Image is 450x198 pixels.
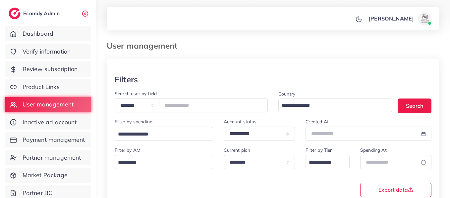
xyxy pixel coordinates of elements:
[115,127,213,141] div: Search for option
[279,100,384,111] input: Search for option
[23,83,60,91] span: Product Links
[116,129,204,139] input: Search for option
[418,12,431,25] img: avatar
[5,44,91,59] a: Verify information
[107,41,183,51] h3: User management
[5,168,91,183] a: Market Package
[5,26,91,41] a: Dashboard
[368,15,414,22] p: [PERSON_NAME]
[115,118,152,125] label: Filter by spending
[23,65,78,73] span: Review subscription
[5,61,91,77] a: Review subscription
[23,171,68,179] span: Market Package
[398,99,431,113] button: Search
[306,147,332,153] label: Filter by Tier
[5,79,91,95] a: Product Links
[278,91,295,97] label: Country
[23,10,61,17] h2: Ecomdy Admin
[378,187,413,192] span: Export data
[360,183,431,197] button: Export data
[23,47,71,56] span: Verify information
[23,153,81,162] span: Partner management
[307,158,341,168] input: Search for option
[115,90,157,97] label: Search user by field
[5,150,91,165] a: Partner management
[278,99,392,112] div: Search for option
[224,147,250,153] label: Current plan
[115,155,213,169] div: Search for option
[5,132,91,147] a: Payment management
[306,118,329,125] label: Created At
[9,8,61,19] a: logoEcomdy Admin
[365,12,434,25] a: [PERSON_NAME]avatar
[360,147,387,153] label: Spending At
[23,100,74,109] span: User management
[23,29,53,38] span: Dashboard
[9,8,21,19] img: logo
[5,97,91,112] a: User management
[115,75,138,84] h3: Filters
[23,189,53,197] span: Partner BC
[23,136,85,144] span: Payment management
[224,118,256,125] label: Account status
[5,115,91,130] a: Inactive ad account
[115,147,141,153] label: Filter by AM
[23,118,77,127] span: Inactive ad account
[116,158,204,168] input: Search for option
[306,155,350,169] div: Search for option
